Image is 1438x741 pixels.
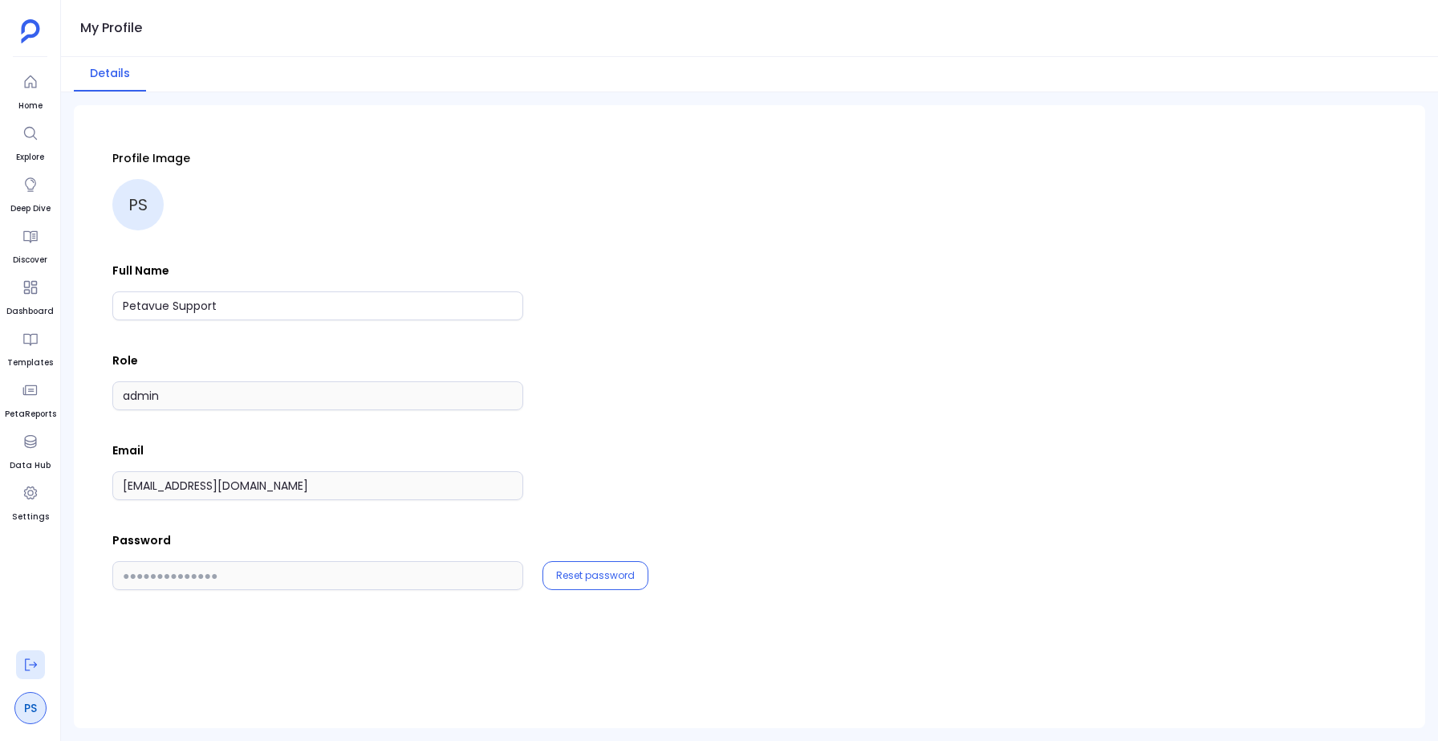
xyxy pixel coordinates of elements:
span: PetaReports [5,408,56,421]
span: Deep Dive [10,202,51,215]
p: Email [112,442,1387,458]
a: Dashboard [6,273,54,318]
a: PS [14,692,47,724]
span: Explore [16,151,45,164]
a: Settings [12,478,49,523]
input: Email [112,471,523,500]
input: Role [112,381,523,410]
a: Templates [7,324,53,369]
span: Discover [13,254,47,267]
img: petavue logo [21,19,40,43]
p: Profile Image [112,150,1387,166]
span: Data Hub [10,459,51,472]
a: Discover [13,222,47,267]
p: Password [112,532,1387,548]
a: Explore [16,119,45,164]
a: Home [16,67,45,112]
input: ●●●●●●●●●●●●●● [112,561,523,590]
button: Details [74,57,146,92]
span: Home [16,100,45,112]
span: Templates [7,356,53,369]
a: PetaReports [5,376,56,421]
p: Full Name [112,263,1387,279]
a: Data Hub [10,427,51,472]
span: Dashboard [6,305,54,318]
h1: My Profile [80,17,142,39]
a: Deep Dive [10,170,51,215]
input: Full Name [112,291,523,320]
div: PS [112,179,164,230]
span: Settings [12,511,49,523]
button: Reset password [556,569,635,582]
p: Role [112,352,1387,368]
